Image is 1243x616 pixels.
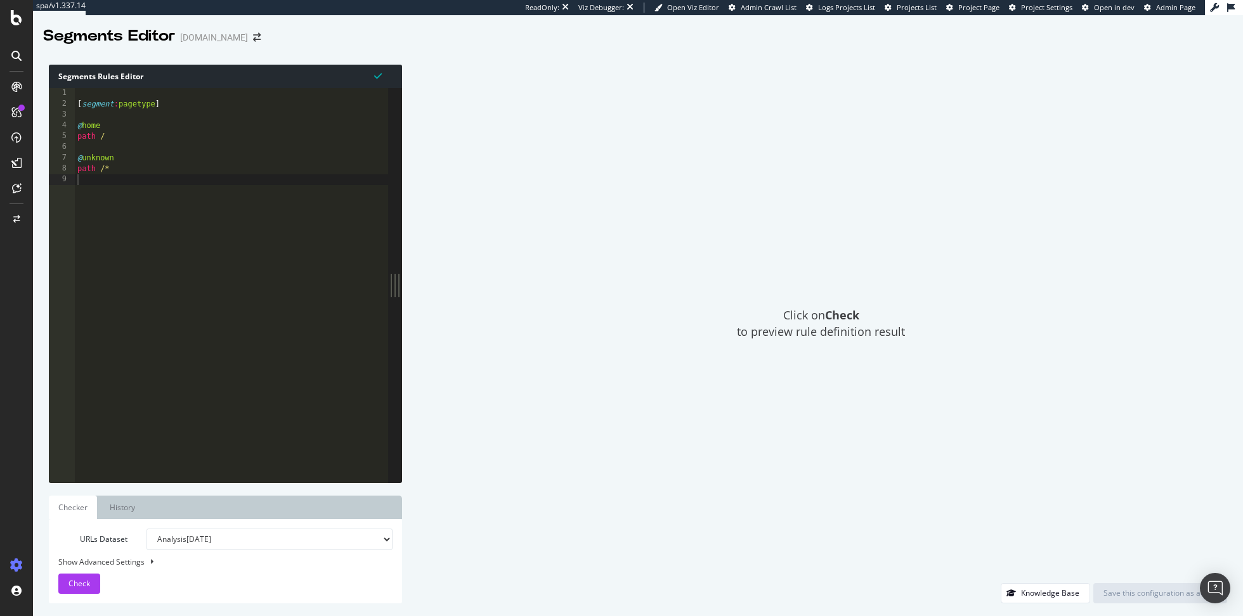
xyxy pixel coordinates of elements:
span: Open Viz Editor [667,3,719,12]
a: Projects List [885,3,937,13]
a: Open Viz Editor [654,3,719,13]
strong: Check [825,307,859,323]
span: Project Page [958,3,999,12]
span: Syntax is valid [374,70,382,82]
div: 1 [49,88,75,99]
div: Open Intercom Messenger [1200,573,1230,603]
div: 4 [49,120,75,131]
div: 7 [49,153,75,164]
div: [DOMAIN_NAME] [180,31,248,44]
span: Check [68,578,90,589]
a: Admin Page [1144,3,1195,13]
span: Project Settings [1021,3,1072,12]
div: Segments Rules Editor [49,65,402,88]
span: Open in dev [1094,3,1135,12]
span: Click on to preview rule definition result [737,307,905,340]
span: Projects List [897,3,937,12]
div: 2 [49,99,75,110]
div: 9 [49,174,75,185]
a: History [100,496,145,519]
a: Project Page [946,3,999,13]
button: Knowledge Base [1001,583,1090,603]
div: 5 [49,131,75,142]
a: Checker [49,496,97,519]
div: Save this configuration as active [1103,587,1217,598]
span: Admin Page [1156,3,1195,12]
button: Check [58,574,100,594]
span: Admin Crawl List [741,3,797,12]
div: 8 [49,164,75,174]
div: Show Advanced Settings [49,556,383,567]
div: arrow-right-arrow-left [253,33,261,42]
button: Save this configuration as active [1093,583,1227,603]
div: 3 [49,110,75,120]
div: Viz Debugger: [578,3,624,13]
a: Open in dev [1082,3,1135,13]
div: 6 [49,142,75,153]
a: Project Settings [1009,3,1072,13]
div: ReadOnly: [525,3,559,13]
a: Knowledge Base [1001,587,1090,598]
span: Logs Projects List [818,3,875,12]
a: Logs Projects List [806,3,875,13]
a: Admin Crawl List [729,3,797,13]
div: Segments Editor [43,25,175,47]
div: Knowledge Base [1021,587,1079,598]
label: URLs Dataset [49,529,137,550]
